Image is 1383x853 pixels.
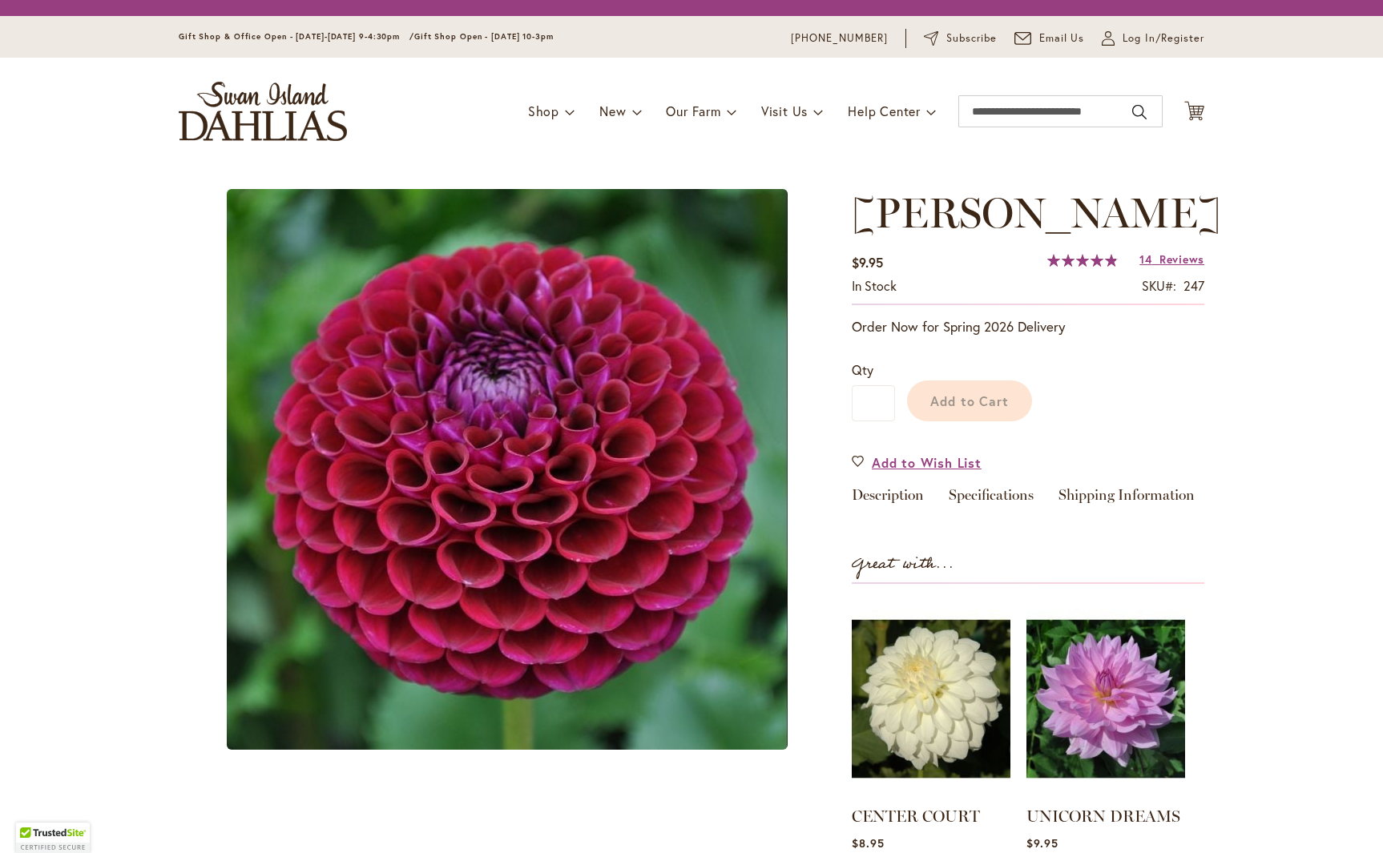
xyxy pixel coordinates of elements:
[872,453,982,472] span: Add to Wish List
[599,103,626,119] span: New
[852,453,982,472] a: Add to Wish List
[924,30,997,46] a: Subscribe
[1142,277,1176,294] strong: SKU
[852,807,980,826] a: CENTER COURT
[949,488,1034,511] a: Specifications
[1026,835,1058,851] span: $9.95
[791,30,888,46] a: [PHONE_NUMBER]
[852,488,924,511] a: Description
[1123,30,1204,46] span: Log In/Register
[1047,254,1118,267] div: 97%
[528,103,559,119] span: Shop
[12,796,57,841] iframe: Launch Accessibility Center
[227,189,788,750] img: main product photo
[1102,30,1204,46] a: Log In/Register
[179,82,347,141] a: store logo
[1039,30,1085,46] span: Email Us
[761,103,808,119] span: Visit Us
[852,600,1010,799] img: CENTER COURT
[1058,488,1195,511] a: Shipping Information
[852,277,897,294] span: In stock
[1014,30,1085,46] a: Email Us
[1139,251,1204,267] a: 14 Reviews
[1183,277,1204,296] div: 247
[852,488,1204,511] div: Detailed Product Info
[852,254,883,271] span: $9.95
[414,31,554,42] span: Gift Shop Open - [DATE] 10-3pm
[1132,99,1147,125] button: Search
[946,30,997,46] span: Subscribe
[1159,251,1204,267] span: Reviews
[179,31,414,42] span: Gift Shop & Office Open - [DATE]-[DATE] 9-4:30pm /
[852,361,873,378] span: Qty
[1026,600,1185,799] img: UNICORN DREAMS
[848,103,921,119] span: Help Center
[852,277,897,296] div: Availability
[1139,251,1151,267] span: 14
[666,103,720,119] span: Our Farm
[852,835,885,851] span: $8.95
[852,187,1221,238] span: [PERSON_NAME]
[1026,807,1180,826] a: UNICORN DREAMS
[852,317,1204,336] p: Order Now for Spring 2026 Delivery
[852,551,954,577] strong: Great with...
